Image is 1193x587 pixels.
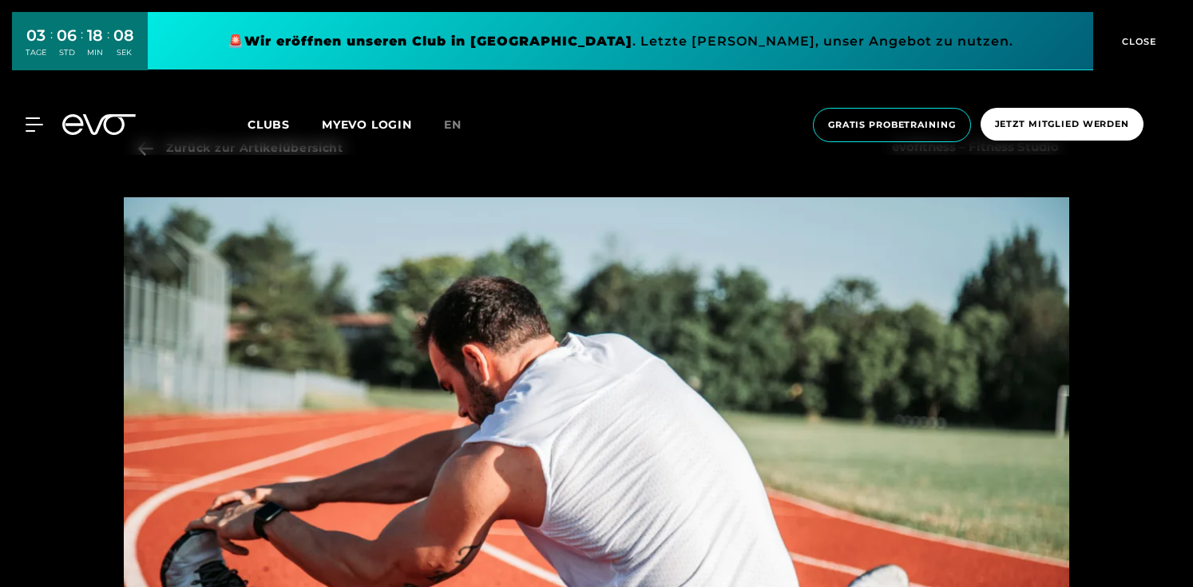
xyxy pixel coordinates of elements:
button: CLOSE [1093,12,1181,70]
div: 06 [57,24,77,47]
div: : [50,26,53,68]
span: CLOSE [1118,34,1157,49]
div: : [81,26,83,68]
div: 03 [26,24,46,47]
div: : [107,26,109,68]
div: 08 [113,24,134,47]
span: en [444,117,462,132]
div: TAGE [26,47,46,58]
div: MIN [87,47,103,58]
a: Jetzt Mitglied werden [976,108,1148,142]
a: Gratis Probetraining [808,108,976,142]
a: en [444,116,481,134]
div: SEK [113,47,134,58]
span: Jetzt Mitglied werden [995,117,1129,131]
a: Clubs [248,117,322,132]
div: 18 [87,24,103,47]
span: Gratis Probetraining [828,118,956,132]
div: STD [57,47,77,58]
a: MYEVO LOGIN [322,117,412,132]
span: Clubs [248,117,290,132]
